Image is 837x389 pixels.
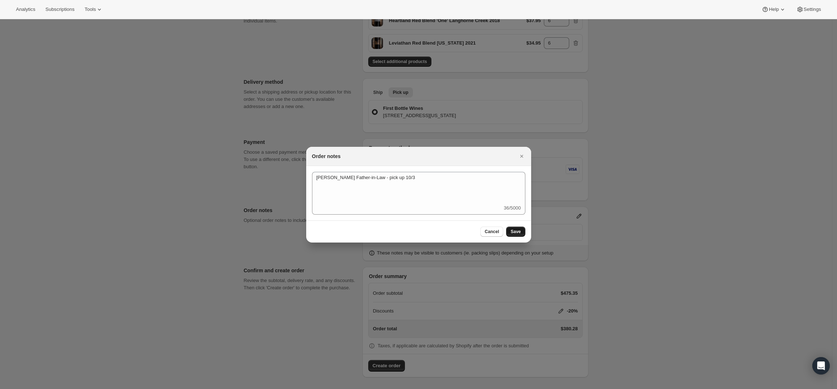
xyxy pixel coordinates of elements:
div: Open Intercom Messenger [812,357,830,374]
span: Subscriptions [45,7,74,12]
span: Settings [804,7,821,12]
span: Save [510,229,521,235]
h2: Order notes [312,153,341,160]
span: Analytics [16,7,35,12]
span: Help [769,7,779,12]
button: Subscriptions [41,4,79,15]
button: Save [506,227,525,237]
button: Close [517,151,527,161]
button: Analytics [12,4,40,15]
span: Tools [85,7,96,12]
button: Help [757,4,790,15]
span: Cancel [485,229,499,235]
button: Tools [80,4,107,15]
button: Cancel [480,227,503,237]
button: Settings [792,4,825,15]
textarea: [PERSON_NAME] Father-in-Law - pick up 10/3 [312,172,525,204]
